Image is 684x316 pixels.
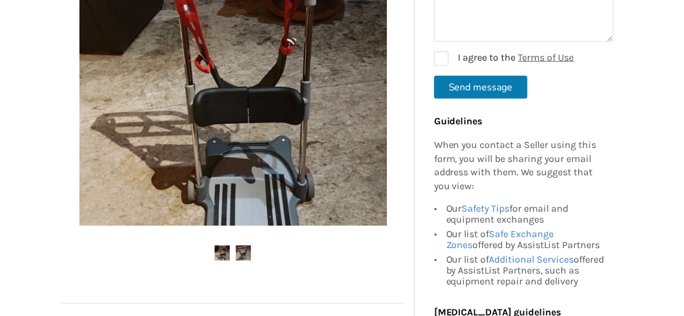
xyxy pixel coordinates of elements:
[446,228,554,250] a: Safe Exchange Zones
[434,75,528,98] button: Send message
[434,138,608,193] p: When you contact a Seller using this form, you will be sharing your email address with them. We s...
[446,203,608,227] div: Our for email and equipment exchanges
[236,246,251,261] img: molift-mechanical floor lift-transfer aids-other-assistlist-listing
[489,254,574,265] a: Additional Services
[462,203,510,214] a: Safety Tips
[446,252,608,287] div: Our list of offered by AssistList Partners, such as equipment repair and delivery
[215,246,230,261] img: molift-mechanical floor lift-transfer aids-other-assistlist-listing
[434,51,574,66] label: I agree to the
[434,115,483,126] b: Guidelines
[518,51,574,62] a: Terms of Use
[446,227,608,252] div: Our list of offered by AssistList Partners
